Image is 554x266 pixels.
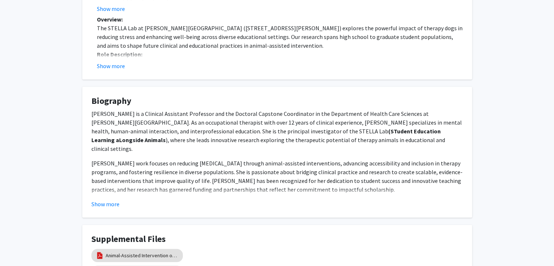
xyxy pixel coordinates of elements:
[91,234,463,245] h4: Supplemental Files
[96,251,104,259] img: pdf_icon.png
[91,159,463,194] p: [PERSON_NAME] work focuses on reducing [MEDICAL_DATA] through animal-assisted interventions, adva...
[91,109,463,153] p: [PERSON_NAME] is a Clinical Assistant Professor and the Doctoral Capstone Coordinator in the Depa...
[106,252,178,259] a: Animal-Assisted Intervention on College Campuses
[91,200,119,208] button: Show more
[97,62,125,70] button: Show more
[97,24,463,50] p: The STELLA Lab at [PERSON_NAME][GEOGRAPHIC_DATA] ([STREET_ADDRESS][PERSON_NAME]) explores the pow...
[91,96,463,106] h4: Biography
[97,16,123,23] strong: Overview:
[97,51,142,58] strong: Role Description:
[97,4,125,13] button: Show more
[5,233,31,261] iframe: Chat
[91,128,441,144] strong: (STudent Education Learning aLongside Animals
